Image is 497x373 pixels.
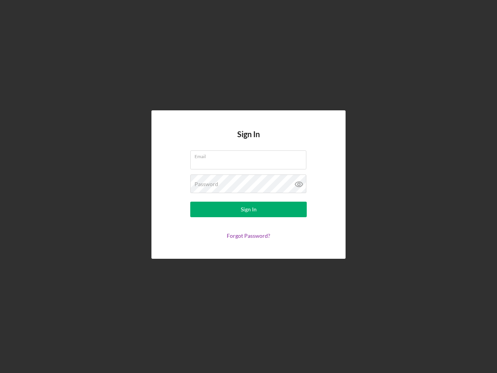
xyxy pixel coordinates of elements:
label: Password [195,181,218,187]
button: Sign In [190,202,307,217]
h4: Sign In [237,130,260,150]
label: Email [195,151,306,159]
div: Sign In [241,202,257,217]
a: Forgot Password? [227,232,270,239]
